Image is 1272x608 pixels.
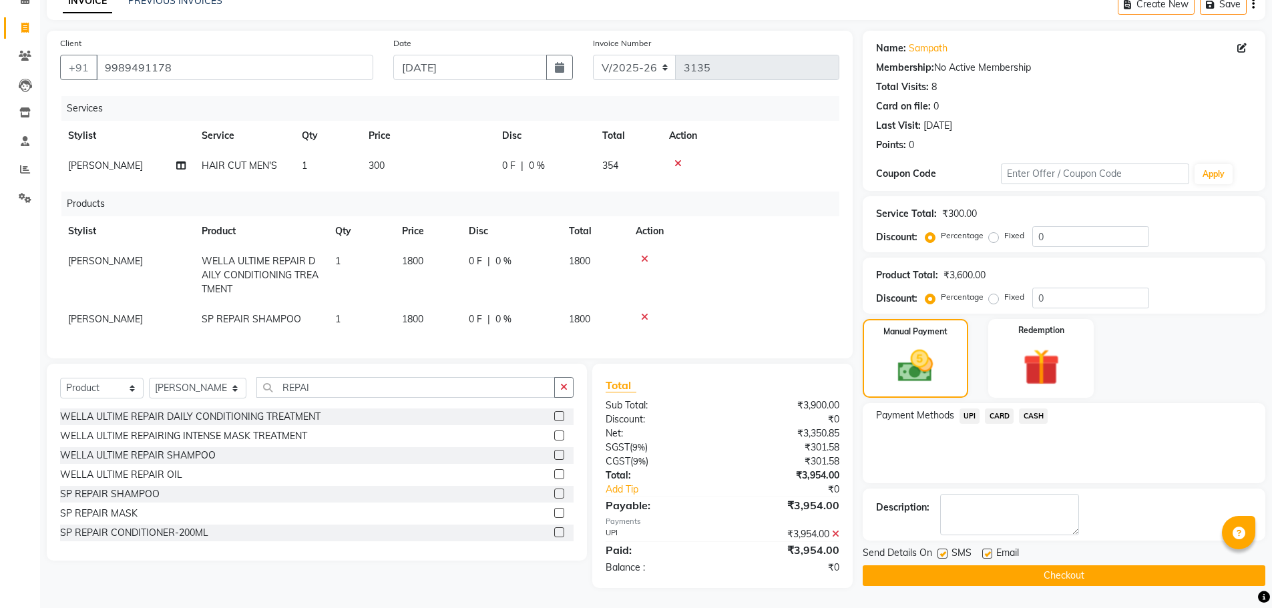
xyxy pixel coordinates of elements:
span: SP REPAIR SHAMPOO [202,313,301,325]
label: Fixed [1004,230,1024,242]
div: Products [61,192,849,216]
img: _gift.svg [1012,344,1071,390]
th: Total [594,121,661,151]
div: Total Visits: [876,80,929,94]
div: Description: [876,501,929,515]
th: Qty [327,216,394,246]
div: ( ) [596,454,722,469]
div: WELLA ULTIME REPAIR DAILY CONDITIONING TREATMENT [60,410,321,424]
span: HAIR CUT MEN'S [202,160,277,172]
label: Percentage [941,230,984,242]
div: Paid: [596,542,722,558]
div: ₹301.58 [722,440,849,454]
div: 0 [909,138,914,152]
span: Send Details On [863,546,932,563]
div: ₹3,954.00 [722,469,849,483]
span: Payment Methods [876,408,954,422]
label: Invoice Number [593,37,651,49]
span: 300 [369,160,385,172]
label: Fixed [1004,291,1024,303]
div: Card on file: [876,99,931,113]
label: Percentage [941,291,984,303]
div: Discount: [876,292,917,306]
div: WELLA ULTIME REPAIRING INTENSE MASK TREATMENT [60,429,307,443]
div: Membership: [876,61,934,75]
div: SP REPAIR CONDITIONER-200ML [60,526,208,540]
div: ₹3,954.00 [722,542,849,558]
div: Name: [876,41,906,55]
span: 1800 [569,313,590,325]
span: CGST [606,455,630,467]
th: Stylist [60,216,194,246]
span: 0 F [469,312,482,326]
span: 1 [335,313,341,325]
div: [DATE] [923,119,952,133]
div: ₹301.58 [722,454,849,469]
div: Service Total: [876,207,937,221]
th: Disc [461,216,561,246]
div: ₹0 [722,561,849,575]
th: Price [394,216,461,246]
span: Email [996,546,1019,563]
span: SGST [606,441,630,453]
span: CASH [1019,408,1048,424]
div: SP REPAIR MASK [60,507,138,521]
label: Date [393,37,411,49]
span: SMS [951,546,972,563]
span: [PERSON_NAME] [68,313,143,325]
span: 354 [602,160,618,172]
span: 1800 [402,255,423,267]
div: Total: [596,469,722,483]
span: 0 % [529,159,545,173]
th: Price [361,121,494,151]
span: 1 [302,160,307,172]
th: Stylist [60,121,194,151]
div: Discount: [596,412,722,426]
input: Search by Name/Mobile/Email/Code [96,55,373,80]
div: ₹3,954.00 [722,497,849,513]
div: Points: [876,138,906,152]
span: WELLA ULTIME REPAIR DAILY CONDITIONING TREATMENT [202,255,319,295]
div: 8 [931,80,937,94]
div: Net: [596,426,722,440]
div: Sub Total: [596,398,722,412]
th: Action [661,121,839,151]
span: | [487,312,490,326]
div: Discount: [876,230,917,244]
div: ₹3,350.85 [722,426,849,440]
label: Client [60,37,81,49]
span: 0 F [469,254,482,268]
div: SP REPAIR SHAMPOO [60,487,160,501]
button: Checkout [863,565,1265,586]
div: UPI [596,527,722,541]
span: 1800 [569,255,590,267]
span: | [521,159,523,173]
span: 9% [632,442,645,452]
div: WELLA ULTIME REPAIR OIL [60,468,182,482]
div: ₹0 [744,483,849,497]
div: ₹300.00 [942,207,977,221]
div: Last Visit: [876,119,921,133]
a: Add Tip [596,483,743,497]
div: Coupon Code [876,167,1002,181]
span: [PERSON_NAME] [68,160,143,172]
th: Total [561,216,628,246]
span: 0 % [495,312,511,326]
th: Product [194,216,327,246]
div: ₹3,900.00 [722,398,849,412]
input: Enter Offer / Coupon Code [1001,164,1189,184]
th: Service [194,121,294,151]
div: Product Total: [876,268,938,282]
div: ₹0 [722,412,849,426]
div: Balance : [596,561,722,575]
div: ₹3,600.00 [943,268,986,282]
span: 1 [335,255,341,267]
span: 1800 [402,313,423,325]
span: 0 F [502,159,515,173]
span: 0 % [495,254,511,268]
img: _cash.svg [887,346,944,386]
div: No Active Membership [876,61,1252,75]
label: Redemption [1018,324,1064,336]
span: 9% [633,456,646,467]
span: CARD [985,408,1014,424]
